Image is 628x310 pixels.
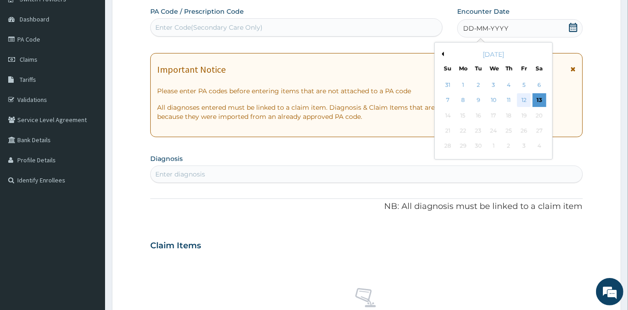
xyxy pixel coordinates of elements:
div: Choose Saturday, September 13th, 2025 [533,94,546,107]
div: Not available Sunday, September 14th, 2025 [441,109,455,123]
label: PA Code / Prescription Code [150,7,244,16]
div: Choose Monday, September 8th, 2025 [456,94,470,107]
div: Not available Friday, October 3rd, 2025 [517,139,531,153]
div: Not available Wednesday, September 17th, 2025 [487,109,501,123]
div: Not available Thursday, September 18th, 2025 [502,109,516,123]
div: Not available Tuesday, September 30th, 2025 [472,139,486,153]
div: month 2025-09 [440,78,547,154]
div: Not available Sunday, September 28th, 2025 [441,139,455,153]
div: Not available Saturday, September 27th, 2025 [533,124,546,138]
div: Choose Sunday, September 7th, 2025 [441,94,455,107]
div: Chat with us now [47,51,153,63]
div: Not available Thursday, September 25th, 2025 [502,124,516,138]
div: Tu [475,64,482,72]
button: Previous Month [439,52,444,56]
img: d_794563401_company_1708531726252_794563401 [17,46,37,69]
div: We [490,64,497,72]
textarea: Type your message and hit 'Enter' [5,210,174,242]
div: Not available Monday, September 22nd, 2025 [456,124,470,138]
p: All diagnoses entered must be linked to a claim item. Diagnosis & Claim Items that are visible bu... [157,103,575,121]
div: Not available Saturday, October 4th, 2025 [533,139,546,153]
div: Th [505,64,513,72]
div: Not available Monday, September 15th, 2025 [456,109,470,123]
div: Not available Sunday, September 21st, 2025 [441,124,455,138]
p: NB: All diagnosis must be linked to a claim item [150,201,582,213]
h3: Claim Items [150,241,201,251]
span: Tariffs [20,75,36,84]
p: Please enter PA codes before entering items that are not attached to a PA code [157,86,575,96]
div: Not available Friday, September 19th, 2025 [517,109,531,123]
div: Choose Monday, September 1st, 2025 [456,78,470,92]
div: Not available Saturday, September 20th, 2025 [533,109,546,123]
span: Claims [20,55,37,64]
div: Sa [536,64,544,72]
div: Choose Wednesday, September 3rd, 2025 [487,78,501,92]
div: Choose Friday, September 12th, 2025 [517,94,531,107]
span: We're online! [53,95,126,187]
div: Choose Sunday, August 31st, 2025 [441,78,455,92]
div: Not available Wednesday, October 1st, 2025 [487,139,501,153]
div: Not available Wednesday, September 24th, 2025 [487,124,501,138]
span: Dashboard [20,15,49,23]
div: Fr [520,64,528,72]
div: Minimize live chat window [150,5,172,27]
div: Su [444,64,452,72]
label: Diagnosis [150,154,183,163]
div: Not available Tuesday, September 16th, 2025 [472,109,486,123]
div: [DATE] [438,50,549,59]
div: Not available Monday, September 29th, 2025 [456,139,470,153]
div: Enter diagnosis [155,170,205,179]
div: Choose Tuesday, September 9th, 2025 [472,94,486,107]
h1: Important Notice [157,64,226,75]
div: Choose Thursday, September 4th, 2025 [502,78,516,92]
div: Enter Code(Secondary Care Only) [155,23,263,32]
div: Choose Thursday, September 11th, 2025 [502,94,516,107]
div: Not available Thursday, October 2nd, 2025 [502,139,516,153]
div: Choose Friday, September 5th, 2025 [517,78,531,92]
div: Choose Wednesday, September 10th, 2025 [487,94,501,107]
div: Not available Tuesday, September 23rd, 2025 [472,124,486,138]
div: Not available Friday, September 26th, 2025 [517,124,531,138]
div: Choose Saturday, September 6th, 2025 [533,78,546,92]
label: Encounter Date [457,7,510,16]
div: Choose Tuesday, September 2nd, 2025 [472,78,486,92]
span: DD-MM-YYYY [463,24,508,33]
div: Mo [459,64,467,72]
